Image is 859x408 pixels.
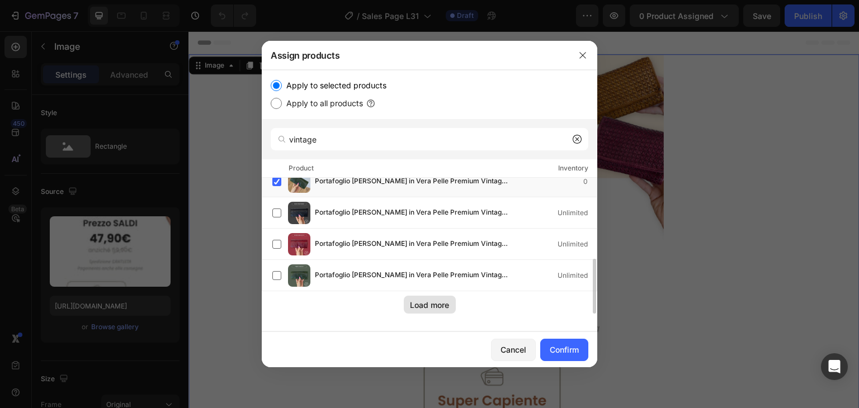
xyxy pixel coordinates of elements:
button: Confirm [540,339,588,361]
label: Apply to selected products [282,79,386,92]
div: Cancel [501,344,526,355]
div: Image [14,29,38,39]
label: Apply to all products [282,97,363,110]
div: Inventory [558,163,588,174]
div: Confirm [550,344,579,355]
span: Portafoglio [PERSON_NAME] in Vera Pelle Premium Vintage 18x10cm [315,269,509,282]
div: 0 [583,176,597,187]
div: Unlimited [558,270,597,281]
div: Assign products [262,41,568,70]
div: Product [289,163,314,174]
div: Open Intercom Messenger [821,353,848,380]
span: Portafoglio [PERSON_NAME] in Vera Pelle Premium Vintage 18x10cm [315,207,509,219]
img: product-img [288,233,310,255]
div: Unlimited [558,239,597,250]
img: product-img [288,202,310,224]
button: Cancel [491,339,536,361]
img: product-img [288,170,310,193]
span: Portafoglio [PERSON_NAME] in Vera Pelle Premium Vintage 18x10cm [315,238,509,250]
span: Portafoglio [PERSON_NAME] in Vera Pelle Premium Vintage | 14 Tessere, Portafoto, Tasca Banconote,... [315,175,509,188]
div: /> [262,70,597,331]
div: Load more [410,299,449,311]
div: Unlimited [558,207,597,219]
input: Search products [271,128,588,150]
img: product-img [288,264,310,287]
button: Load more [404,296,456,314]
